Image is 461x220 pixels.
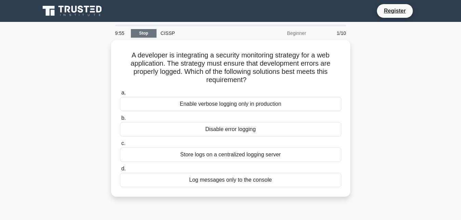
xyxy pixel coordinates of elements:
[121,140,125,146] span: c.
[157,26,250,40] div: CISSP
[119,51,342,85] h5: A developer is integrating a security monitoring strategy for a web application. The strategy mus...
[120,173,341,187] div: Log messages only to the console
[111,26,131,40] div: 9:55
[380,7,410,15] a: Register
[131,29,157,38] a: Stop
[121,90,126,95] span: a.
[121,166,126,171] span: d.
[120,122,341,137] div: Disable error logging
[250,26,310,40] div: Beginner
[120,147,341,162] div: Store logs on a centralized logging server
[121,115,126,121] span: b.
[310,26,350,40] div: 1/10
[120,97,341,111] div: Enable verbose logging only in production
